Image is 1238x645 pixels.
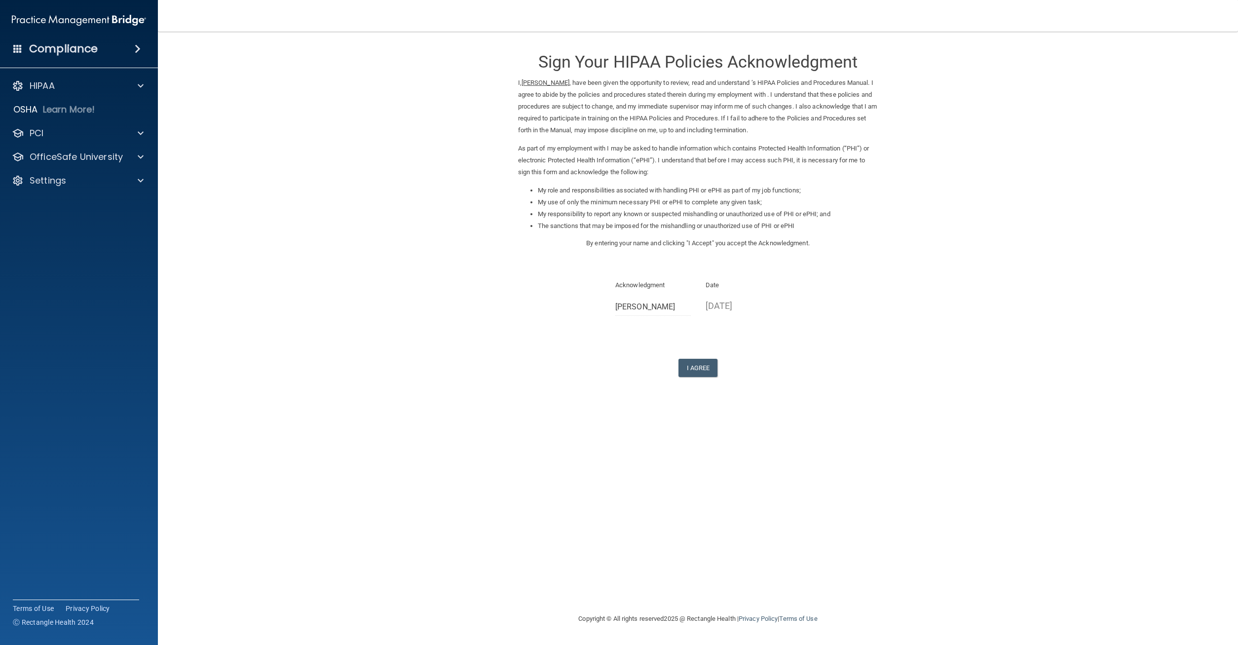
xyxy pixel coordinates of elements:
p: [DATE] [706,298,781,314]
p: Learn More! [43,104,95,115]
p: OfficeSafe University [30,151,123,163]
li: My role and responsibilities associated with handling PHI or ePHI as part of my job functions; [538,185,878,196]
a: Privacy Policy [739,615,778,622]
div: Copyright © All rights reserved 2025 @ Rectangle Health | | [518,603,878,635]
a: Settings [12,175,144,187]
p: By entering your name and clicking "I Accept" you accept the Acknowledgment. [518,237,878,249]
p: PCI [30,127,43,139]
p: Date [706,279,781,291]
p: Settings [30,175,66,187]
a: Terms of Use [13,604,54,613]
ins: [PERSON_NAME] [522,79,569,86]
img: PMB logo [12,10,146,30]
p: HIPAA [30,80,55,92]
li: My responsibility to report any known or suspected mishandling or unauthorized use of PHI or ePHI... [538,208,878,220]
a: Privacy Policy [66,604,110,613]
h3: Sign Your HIPAA Policies Acknowledgment [518,53,878,71]
button: I Agree [678,359,718,377]
p: I, , have been given the opportunity to review, read and understand ’s HIPAA Policies and Procedu... [518,77,878,136]
a: Terms of Use [779,615,817,622]
li: The sanctions that may be imposed for the mishandling or unauthorized use of PHI or ePHI [538,220,878,232]
li: My use of only the minimum necessary PHI or ePHI to complete any given task; [538,196,878,208]
span: Ⓒ Rectangle Health 2024 [13,617,94,627]
p: OSHA [13,104,38,115]
p: Acknowledgment [615,279,691,291]
input: Full Name [615,298,691,316]
a: PCI [12,127,144,139]
a: OfficeSafe University [12,151,144,163]
a: HIPAA [12,80,144,92]
h4: Compliance [29,42,98,56]
p: As part of my employment with I may be asked to handle information which contains Protected Healt... [518,143,878,178]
